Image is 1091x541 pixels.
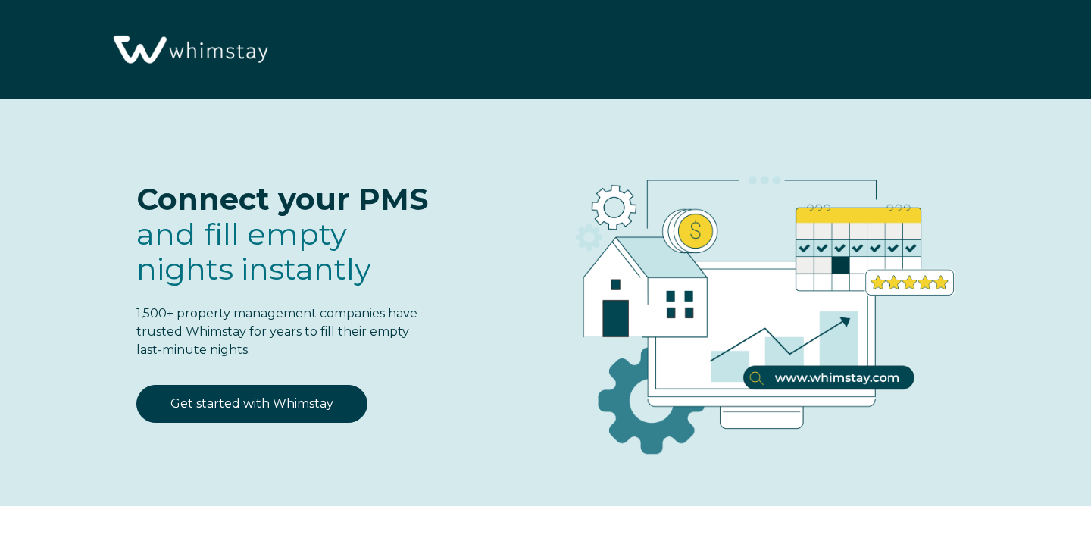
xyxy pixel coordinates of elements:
img: RBO Ilustrations-03 [489,129,1023,479]
span: 1,500+ property management companies have trusted Whimstay for years to fill their empty last-min... [136,306,417,357]
span: fill empty nights instantly [136,215,371,287]
a: Get started with Whimstay [136,385,367,423]
span: Connect your PMS [136,180,428,217]
img: Whimstay Logo-02 1 [106,8,273,93]
span: and [136,215,371,287]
